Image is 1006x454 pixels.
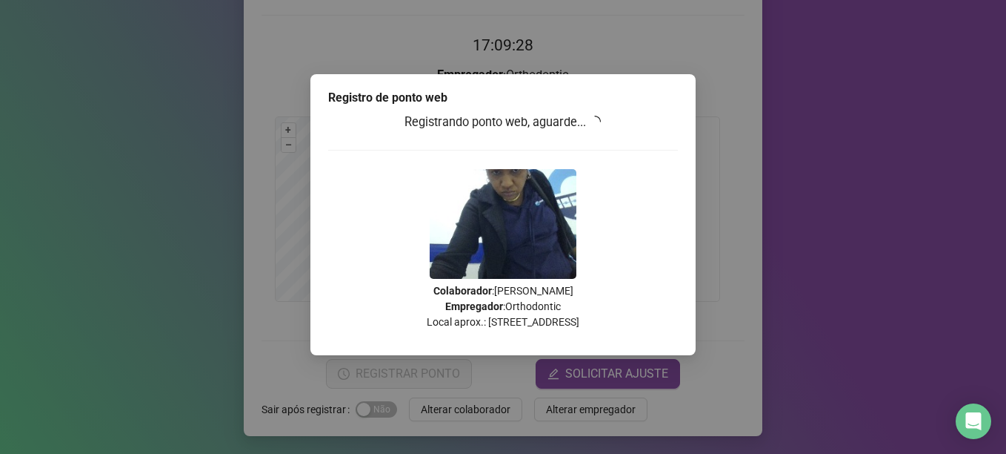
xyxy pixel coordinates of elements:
[445,300,503,312] strong: Empregador
[328,89,678,107] div: Registro de ponto web
[328,283,678,330] p: : [PERSON_NAME] : Orthodontic Local aprox.: [STREET_ADDRESS]
[433,285,492,297] strong: Colaborador
[956,404,991,439] div: Open Intercom Messenger
[589,115,602,128] span: loading
[430,169,576,279] img: 9k=
[328,113,678,132] h3: Registrando ponto web, aguarde...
